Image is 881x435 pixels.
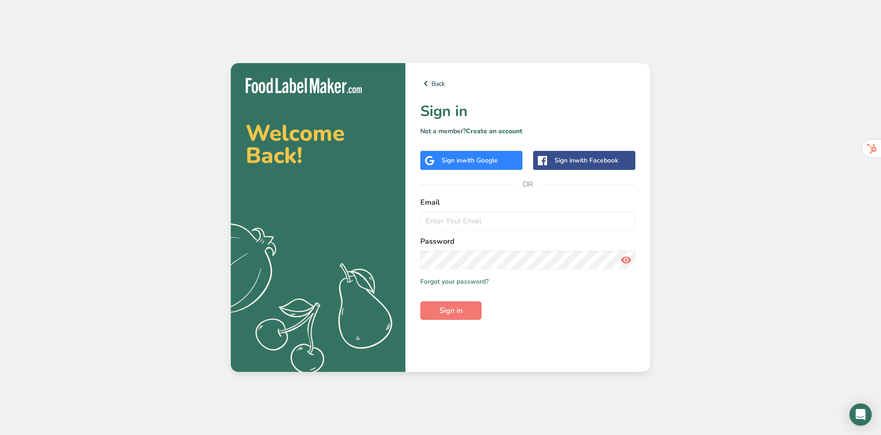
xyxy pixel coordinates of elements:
[514,170,542,198] span: OR
[555,156,618,165] div: Sign in
[439,305,463,316] span: Sign in
[246,78,362,93] img: Food Label Maker
[420,277,489,286] a: Forgot your password?
[420,78,635,89] a: Back
[574,156,618,165] span: with Facebook
[466,127,522,136] a: Create an account
[420,197,635,208] label: Email
[420,212,635,230] input: Enter Your Email
[462,156,498,165] span: with Google
[420,100,635,123] h1: Sign in
[420,126,635,136] p: Not a member?
[246,122,391,167] h2: Welcome Back!
[442,156,498,165] div: Sign in
[420,301,482,320] button: Sign in
[420,236,635,247] label: Password
[849,403,872,426] div: Open Intercom Messenger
